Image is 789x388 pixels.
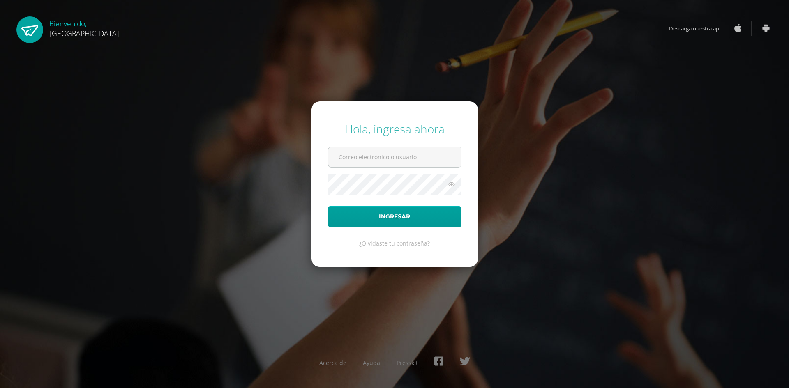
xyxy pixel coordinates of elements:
[359,239,430,247] a: ¿Olvidaste tu contraseña?
[328,121,461,137] div: Hola, ingresa ahora
[669,21,732,36] span: Descarga nuestra app:
[328,206,461,227] button: Ingresar
[363,359,380,367] a: Ayuda
[397,359,418,367] a: Presskit
[319,359,346,367] a: Acerca de
[49,16,119,38] div: Bienvenido,
[328,147,461,167] input: Correo electrónico o usuario
[49,28,119,38] span: [GEOGRAPHIC_DATA]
